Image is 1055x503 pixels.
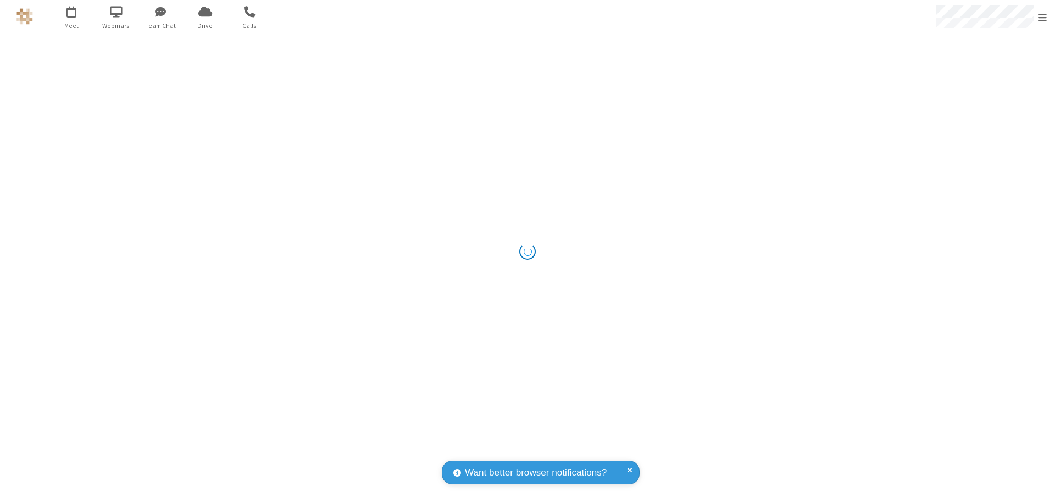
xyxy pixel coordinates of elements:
[140,21,181,31] span: Team Chat
[185,21,226,31] span: Drive
[96,21,137,31] span: Webinars
[229,21,270,31] span: Calls
[51,21,92,31] span: Meet
[465,466,607,480] span: Want better browser notifications?
[16,8,33,25] img: QA Selenium DO NOT DELETE OR CHANGE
